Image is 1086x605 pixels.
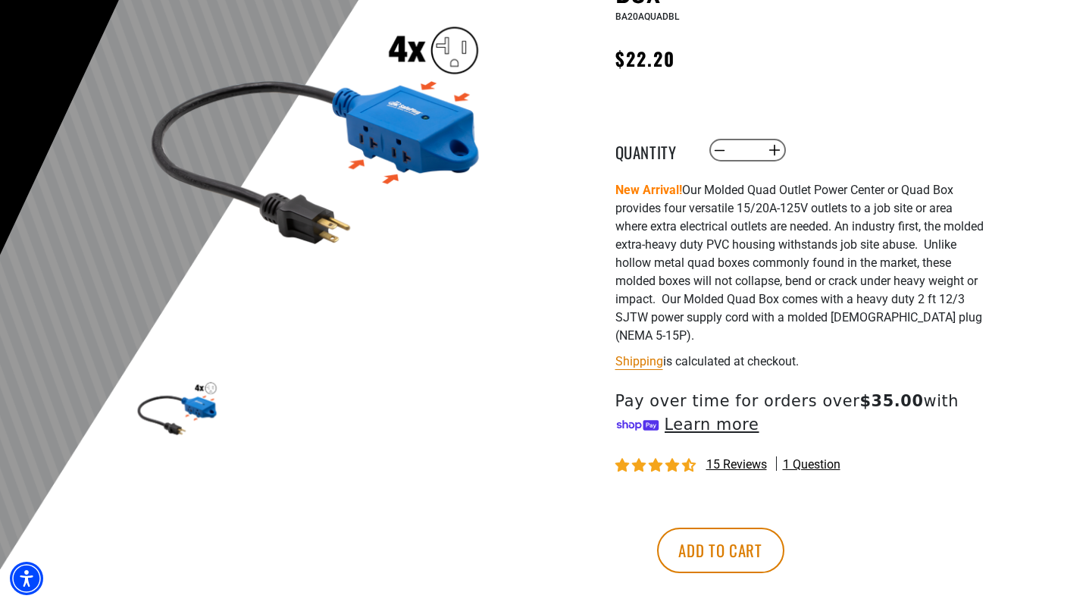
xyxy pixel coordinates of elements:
[615,11,679,22] span: BA20AQUADBL
[615,181,987,345] p: Our Molded Quad Outlet Power Center or Quad Box provides four versatile 15/20A-125V outlets to a ...
[615,351,987,371] div: is calculated at checkout.
[615,459,699,473] span: 4.40 stars
[783,456,840,473] span: 1 question
[10,562,43,595] div: Accessibility Menu
[615,354,663,368] a: Shipping
[657,528,784,573] button: Add to cart
[706,457,767,472] span: 15 reviews
[615,45,675,72] span: $22.20
[615,183,682,197] strong: New Arrival!
[615,140,691,160] label: Quantity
